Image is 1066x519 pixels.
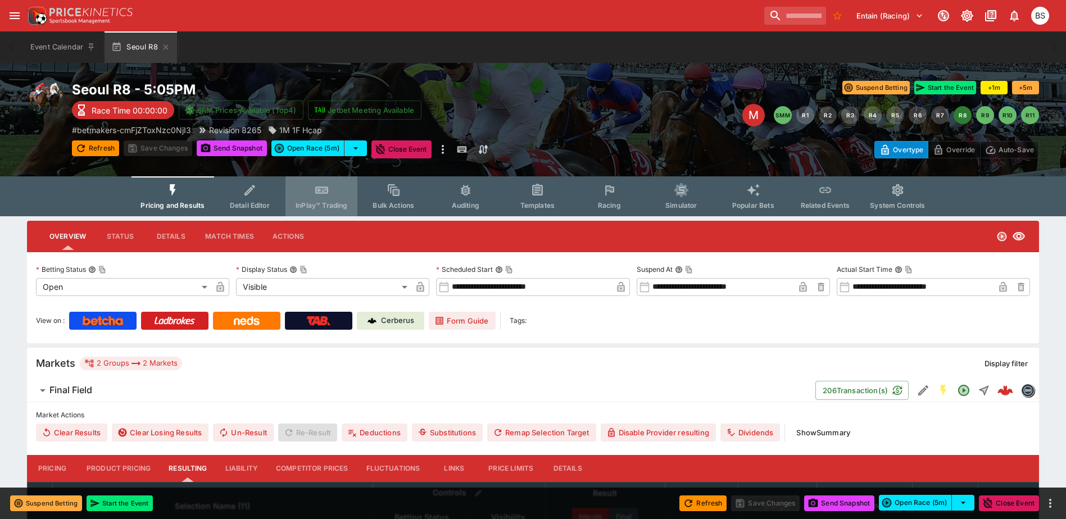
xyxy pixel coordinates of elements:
div: 1M 1F Hcap [268,124,322,136]
span: Related Events [801,201,850,210]
button: Details [542,455,593,482]
p: Revision 8265 [209,124,261,136]
button: Close Event [979,495,1039,511]
button: Send Snapshot [197,140,267,156]
div: 195a6896-4ffb-46d8-a889-c735bb2b207e [997,383,1013,398]
button: open drawer [4,6,25,26]
div: split button [879,495,974,511]
button: Edit Detail [913,380,933,400]
svg: Open [957,384,970,397]
button: Suspend AtCopy To Clipboard [675,266,683,274]
img: Neds [234,316,259,325]
button: R2 [819,106,837,124]
span: Auditing [452,201,479,210]
p: Suspend At [637,265,673,274]
a: Cerberus [357,312,424,330]
button: Suspend Betting [842,81,910,94]
p: Copy To Clipboard [72,124,191,136]
p: Scheduled Start [436,265,493,274]
button: Notifications [1004,6,1024,26]
th: Controls [373,482,545,504]
button: Jetbet Meeting Available [308,101,421,120]
p: Overtype [893,144,923,156]
img: Cerberus [368,316,376,325]
button: Product Pricing [78,455,160,482]
button: Start the Event [87,495,153,511]
button: more [1044,497,1057,510]
button: SGM Enabled [933,380,954,400]
img: Ladbrokes [154,316,195,325]
button: Display StatusCopy To Clipboard [289,266,297,274]
span: Simulator [665,201,697,210]
button: Pricing [27,455,78,482]
button: R8 [954,106,972,124]
button: R4 [864,106,882,124]
nav: pagination navigation [774,106,1039,124]
p: Cerberus [381,315,414,326]
input: search [764,7,826,25]
svg: Visible [1012,230,1026,243]
p: 1M 1F Hcap [279,124,322,136]
label: View on : [36,312,65,330]
button: SRM Prices Available (Top4) [179,101,303,120]
div: Open [36,278,211,296]
p: Race Time 00:00:00 [92,104,167,116]
h5: Markets [36,357,75,370]
img: jetbet-logo.svg [314,104,325,116]
a: Form Guide [429,312,496,330]
button: Liability [216,455,267,482]
th: Result [545,482,665,504]
button: R10 [999,106,1017,124]
button: select merge strategy [952,495,974,511]
img: logo-cerberus--red.svg [997,383,1013,398]
p: Betting Status [36,265,86,274]
div: Edit Meeting [742,104,765,126]
button: Clear Losing Results [112,424,208,441]
img: betmakers [1022,384,1034,397]
p: Actual Start Time [837,265,892,274]
button: Actual Start TimeCopy To Clipboard [895,266,902,274]
button: Links [429,455,479,482]
button: Seoul R8 [105,31,176,63]
button: R6 [909,106,927,124]
button: SMM [774,106,792,124]
button: Connected to PK [933,6,954,26]
p: Display Status [236,265,287,274]
div: Start From [874,141,1039,158]
h6: Final Field [49,384,92,396]
div: Event type filters [131,176,934,216]
span: InPlay™ Trading [296,201,347,210]
img: PriceKinetics [49,8,133,16]
button: Dividends [720,424,780,441]
img: TabNZ [307,316,330,325]
button: Brendan Scoble [1028,3,1053,28]
button: Disable Provider resulting [601,424,716,441]
div: Visible [236,278,411,296]
span: Re-Result [278,424,337,441]
button: Status [95,223,146,250]
button: Un-Result [213,424,273,441]
button: Open Race (5m) [271,140,344,156]
button: Remap Selection Target [487,424,596,441]
span: Popular Bets [732,201,774,210]
button: R7 [931,106,949,124]
span: Racing [598,201,621,210]
button: R5 [886,106,904,124]
svg: Open [996,231,1008,242]
button: ShowSummary [790,424,857,441]
span: Pricing and Results [140,201,205,210]
button: Send Snapshot [804,495,874,511]
button: Substitutions [412,424,483,441]
img: horse_racing.png [27,81,63,117]
img: Betcha [83,316,123,325]
button: Copy To Clipboard [685,266,693,274]
button: Bulk edit [471,486,486,500]
button: Copy To Clipboard [905,266,913,274]
button: Actions [263,223,314,250]
button: Override [928,141,980,158]
button: Overtype [874,141,928,158]
button: more [436,140,450,158]
button: Open [954,380,974,400]
button: Scheduled StartCopy To Clipboard [495,266,503,274]
span: Detail Editor [230,201,270,210]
